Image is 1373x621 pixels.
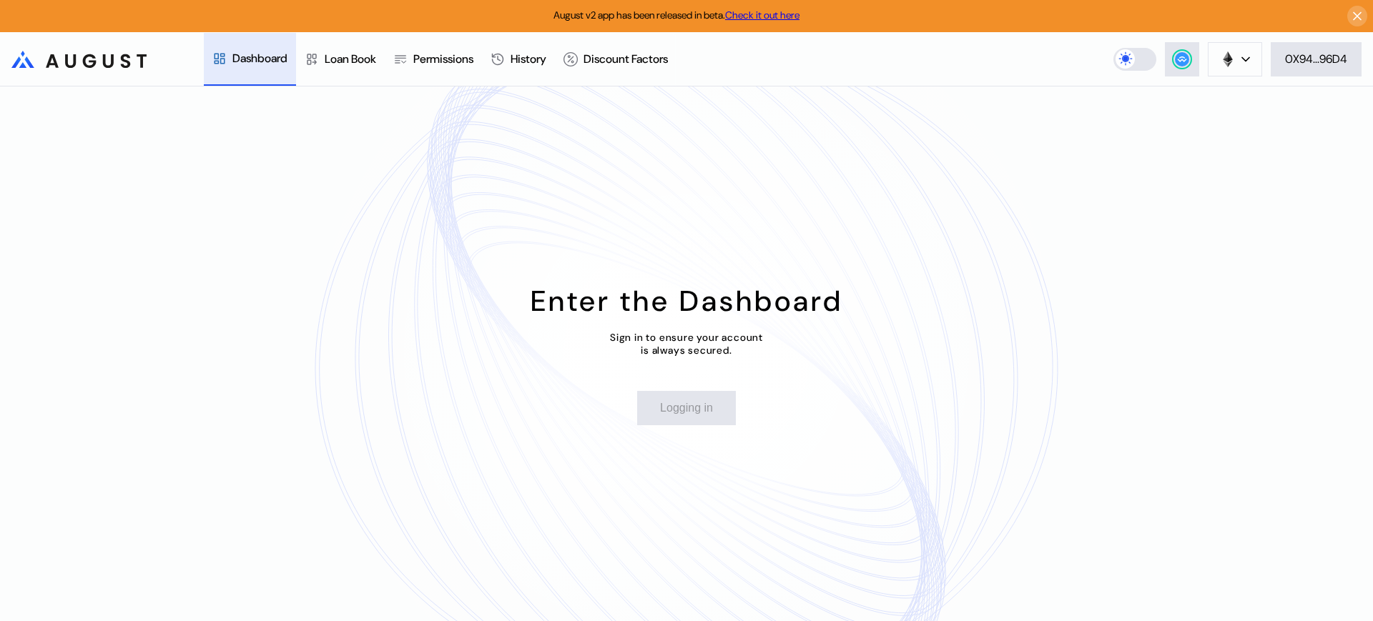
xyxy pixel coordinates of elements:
div: Sign in to ensure your account is always secured. [610,331,763,357]
div: 0X94...96D4 [1285,51,1347,66]
div: History [511,51,546,66]
a: Permissions [385,33,482,86]
button: Logging in [637,391,736,425]
div: Enter the Dashboard [531,282,843,319]
div: Dashboard [232,51,287,66]
span: August v2 app has been released in beta. [553,9,799,21]
div: Permissions [413,51,473,66]
a: Loan Book [296,33,385,86]
a: Discount Factors [555,33,676,86]
a: History [482,33,555,86]
a: Dashboard [204,33,296,86]
button: 0X94...96D4 [1271,42,1362,76]
img: chain logo [1220,51,1236,67]
div: Loan Book [325,51,376,66]
div: Discount Factors [584,51,668,66]
a: Check it out here [725,9,799,21]
button: chain logo [1208,42,1262,76]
